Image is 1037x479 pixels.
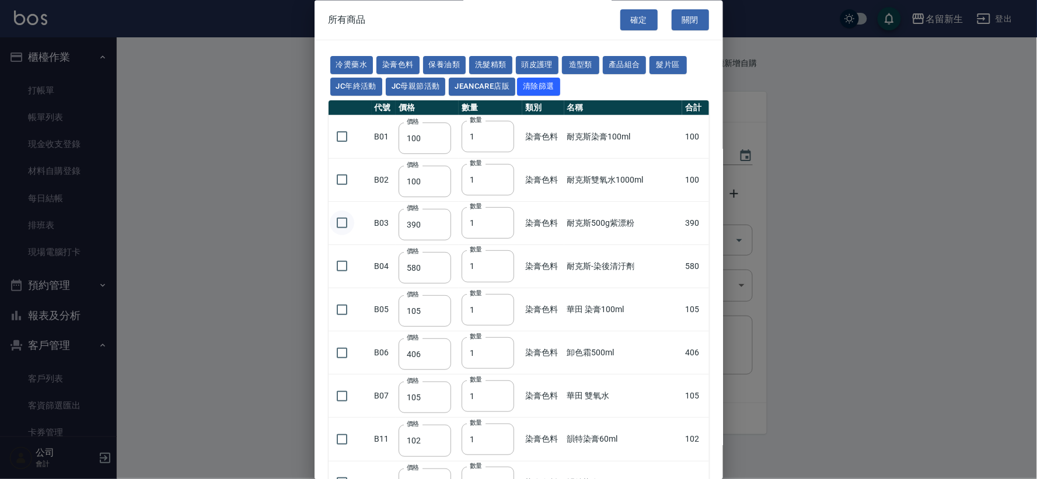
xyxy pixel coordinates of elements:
label: 數量 [470,418,482,427]
button: JC母親節活動 [386,78,446,96]
label: 數量 [470,289,482,298]
td: 406 [682,331,708,375]
label: 價格 [407,420,419,429]
label: 價格 [407,117,419,126]
td: 100 [682,159,708,202]
label: 價格 [407,334,419,342]
th: 價格 [396,100,459,116]
button: 確定 [620,9,658,31]
td: B06 [372,331,396,375]
td: 耐克斯雙氧水1000ml [564,159,682,202]
td: 染膏色料 [522,116,564,159]
td: 染膏色料 [522,245,564,288]
button: 清除篩選 [517,78,560,96]
button: 冷燙藥水 [330,57,373,75]
td: B01 [372,116,396,159]
td: 韻特染膏60ml [564,418,682,461]
td: 580 [682,245,708,288]
th: 合計 [682,100,708,116]
label: 價格 [407,291,419,299]
td: 390 [682,202,708,245]
td: 華田 染膏100ml [564,288,682,331]
th: 代號 [372,100,396,116]
span: 所有商品 [329,14,366,26]
button: 頭皮護理 [516,57,559,75]
td: 耐克斯-染後清汙劑 [564,245,682,288]
td: 105 [682,375,708,418]
button: 髮片區 [650,57,687,75]
td: 染膏色料 [522,331,564,375]
button: JC年終活動 [330,78,382,96]
td: 卸色霜500ml [564,331,682,375]
label: 數量 [470,462,482,471]
td: 染膏色料 [522,159,564,202]
label: 價格 [407,377,419,386]
button: 關閉 [672,9,709,31]
td: B04 [372,245,396,288]
label: 數量 [470,375,482,384]
label: 數量 [470,202,482,211]
td: 102 [682,418,708,461]
button: JeanCare店販 [449,78,515,96]
td: 染膏色料 [522,375,564,418]
button: 保養油類 [423,57,466,75]
label: 數量 [470,332,482,341]
th: 數量 [459,100,522,116]
button: 洗髮精類 [469,57,512,75]
th: 名稱 [564,100,682,116]
td: B05 [372,288,396,331]
button: 產品組合 [603,57,646,75]
td: 耐克斯500g紫漂粉 [564,202,682,245]
td: B02 [372,159,396,202]
td: 染膏色料 [522,288,564,331]
button: 造型類 [562,57,599,75]
label: 數量 [470,159,482,168]
label: 數量 [470,246,482,254]
button: 染膏色料 [376,57,420,75]
td: 耐克斯染膏100ml [564,116,682,159]
label: 價格 [407,204,419,212]
td: 華田 雙氧水 [564,375,682,418]
label: 價格 [407,247,419,256]
td: B03 [372,202,396,245]
td: 染膏色料 [522,202,564,245]
td: 105 [682,288,708,331]
label: 價格 [407,160,419,169]
th: 類別 [522,100,564,116]
td: B07 [372,375,396,418]
td: 100 [682,116,708,159]
label: 數量 [470,116,482,125]
td: B11 [372,418,396,461]
td: 染膏色料 [522,418,564,461]
label: 價格 [407,463,419,472]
